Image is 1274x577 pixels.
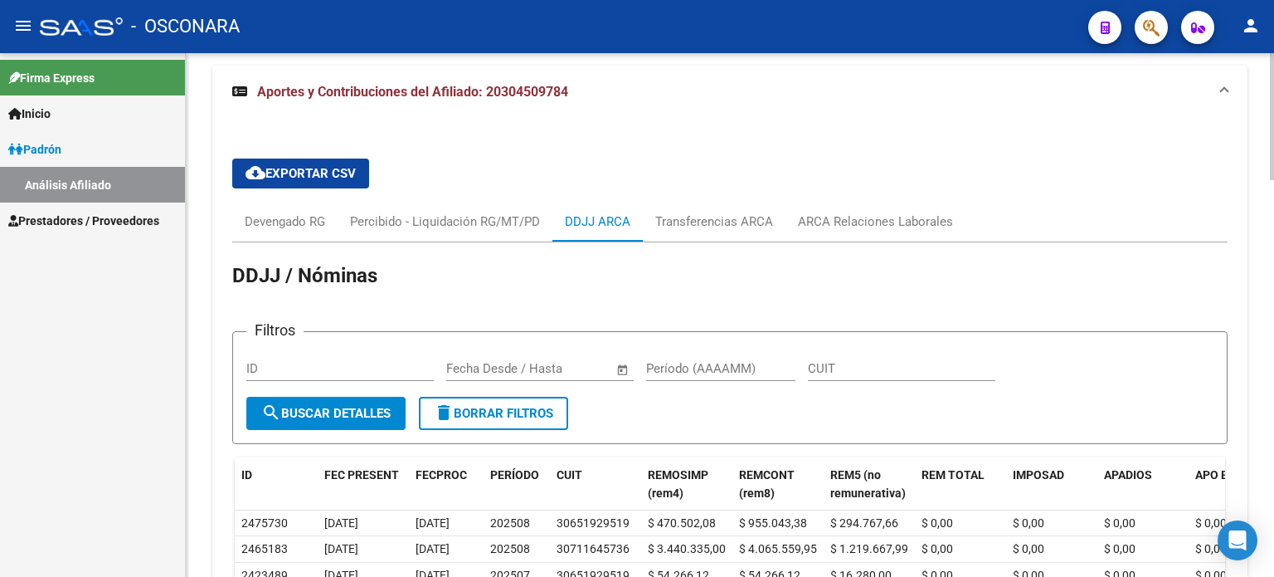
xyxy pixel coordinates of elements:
[324,542,358,555] span: [DATE]
[416,468,467,482] span: FECPROC
[246,397,406,430] button: Buscar Detalles
[13,16,33,36] mat-icon: menu
[434,403,454,423] mat-icon: delete
[921,542,953,555] span: $ 0,00
[246,166,356,181] span: Exportar CSV
[739,516,807,530] span: $ 955.043,38
[416,542,450,555] span: [DATE]
[1241,16,1261,36] mat-icon: person
[241,542,288,555] span: 2465183
[1006,457,1097,512] datatable-header-cell: IMPOSAD
[232,159,369,188] button: Exportar CSV
[1218,521,1257,560] div: Open Intercom Messenger
[232,264,377,287] span: DDJJ / Nóminas
[739,468,795,501] span: REMCONT (rem8)
[246,319,304,342] h3: Filtros
[557,468,582,482] span: CUIT
[824,457,915,512] datatable-header-cell: REM5 (no remunerativa)
[1195,542,1227,555] span: $ 0,00
[565,213,630,231] div: DDJJ ARCA
[830,516,898,530] span: $ 294.767,66
[446,361,513,376] input: Fecha inicio
[324,516,358,530] span: [DATE]
[648,542,726,555] span: $ 3.440.335,00
[739,542,817,555] span: $ 4.065.559,95
[257,84,568,100] span: Aportes y Contribuciones del Afiliado: 20304509784
[732,457,824,512] datatable-header-cell: REMCONT (rem8)
[648,468,708,501] span: REMOSIMP (rem4)
[350,213,540,231] div: Percibido - Liquidación RG/MT/PD
[1097,457,1189,512] datatable-header-cell: APADIOS
[8,212,159,230] span: Prestadores / Proveedores
[1195,468,1254,482] span: APO B SOC
[434,406,553,421] span: Borrar Filtros
[212,66,1247,119] mat-expansion-panel-header: Aportes y Contribuciones del Afiliado: 20304509784
[261,403,281,423] mat-icon: search
[830,542,908,555] span: $ 1.219.667,99
[490,516,530,530] span: 202508
[241,516,288,530] span: 2475730
[614,360,633,379] button: Open calendar
[490,542,530,555] span: 202508
[8,140,61,159] span: Padrón
[409,457,484,512] datatable-header-cell: FECPROC
[641,457,732,512] datatable-header-cell: REMOSIMP (rem4)
[261,406,391,421] span: Buscar Detalles
[921,516,953,530] span: $ 0,00
[416,516,450,530] span: [DATE]
[131,8,240,45] span: - OSCONARA
[246,163,265,183] mat-icon: cloud_download
[1104,516,1135,530] span: $ 0,00
[324,468,399,482] span: FEC PRESENT
[8,105,51,123] span: Inicio
[550,457,641,512] datatable-header-cell: CUIT
[557,540,630,559] div: 30711645736
[241,468,252,482] span: ID
[1013,468,1064,482] span: IMPOSAD
[235,457,318,512] datatable-header-cell: ID
[655,213,773,231] div: Transferencias ARCA
[1104,468,1152,482] span: APADIOS
[1013,542,1044,555] span: $ 0,00
[1104,542,1135,555] span: $ 0,00
[1013,516,1044,530] span: $ 0,00
[490,468,539,482] span: PERÍODO
[245,213,325,231] div: Devengado RG
[484,457,550,512] datatable-header-cell: PERÍODO
[830,468,906,501] span: REM5 (no remunerativa)
[648,516,716,530] span: $ 470.502,08
[1195,516,1227,530] span: $ 0,00
[419,397,568,430] button: Borrar Filtros
[915,457,1006,512] datatable-header-cell: REM TOTAL
[798,213,953,231] div: ARCA Relaciones Laborales
[318,457,409,512] datatable-header-cell: FEC PRESENT
[921,468,985,482] span: REM TOTAL
[528,361,609,376] input: Fecha fin
[557,514,630,533] div: 30651929519
[8,69,95,87] span: Firma Express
